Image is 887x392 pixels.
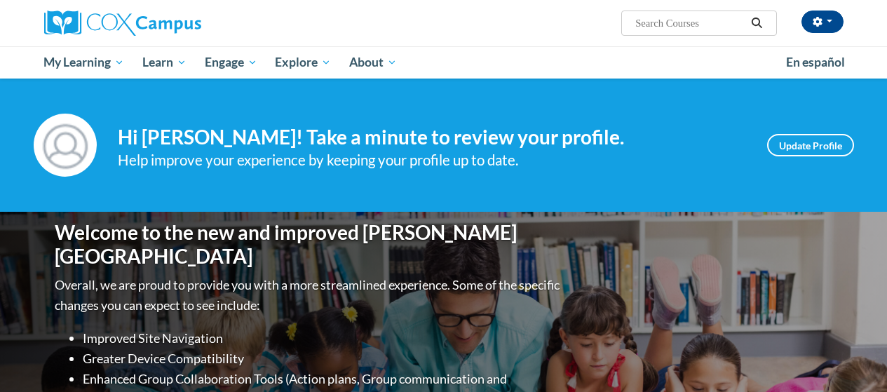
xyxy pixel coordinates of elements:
[634,15,746,32] input: Search Courses
[133,46,196,79] a: Learn
[266,46,340,79] a: Explore
[34,46,854,79] div: Main menu
[275,54,331,71] span: Explore
[118,126,746,149] h4: Hi [PERSON_NAME]! Take a minute to review your profile.
[44,11,297,36] a: Cox Campus
[83,328,563,349] li: Improved Site Navigation
[83,349,563,369] li: Greater Device Compatibility
[767,134,854,156] a: Update Profile
[118,149,746,172] div: Help improve your experience by keeping your profile up to date.
[786,55,845,69] span: En español
[44,11,201,36] img: Cox Campus
[43,54,124,71] span: My Learning
[831,336,876,381] iframe: Button to launch messaging window
[55,221,563,268] h1: Welcome to the new and improved [PERSON_NAME][GEOGRAPHIC_DATA]
[777,48,854,77] a: En español
[55,275,563,316] p: Overall, we are proud to provide you with a more streamlined experience. Some of the specific cha...
[35,46,134,79] a: My Learning
[340,46,406,79] a: About
[142,54,187,71] span: Learn
[205,54,257,71] span: Engage
[196,46,266,79] a: Engage
[801,11,844,33] button: Account Settings
[349,54,397,71] span: About
[746,15,767,32] button: Search
[34,114,97,177] img: Profile Image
